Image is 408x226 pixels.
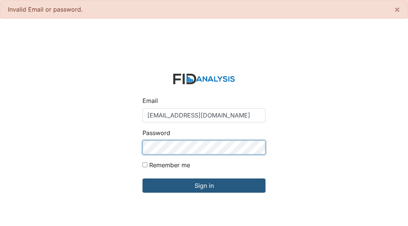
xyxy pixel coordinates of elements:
[142,128,170,137] label: Password
[142,96,158,105] label: Email
[173,74,235,85] img: logo-2fc8c6e3336f68795322cb6e9a2b9007179b544421de10c17bdaae8622450297.svg
[387,0,408,18] button: ×
[142,178,265,193] input: Sign in
[149,161,190,169] label: Remember me
[394,4,400,15] span: ×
